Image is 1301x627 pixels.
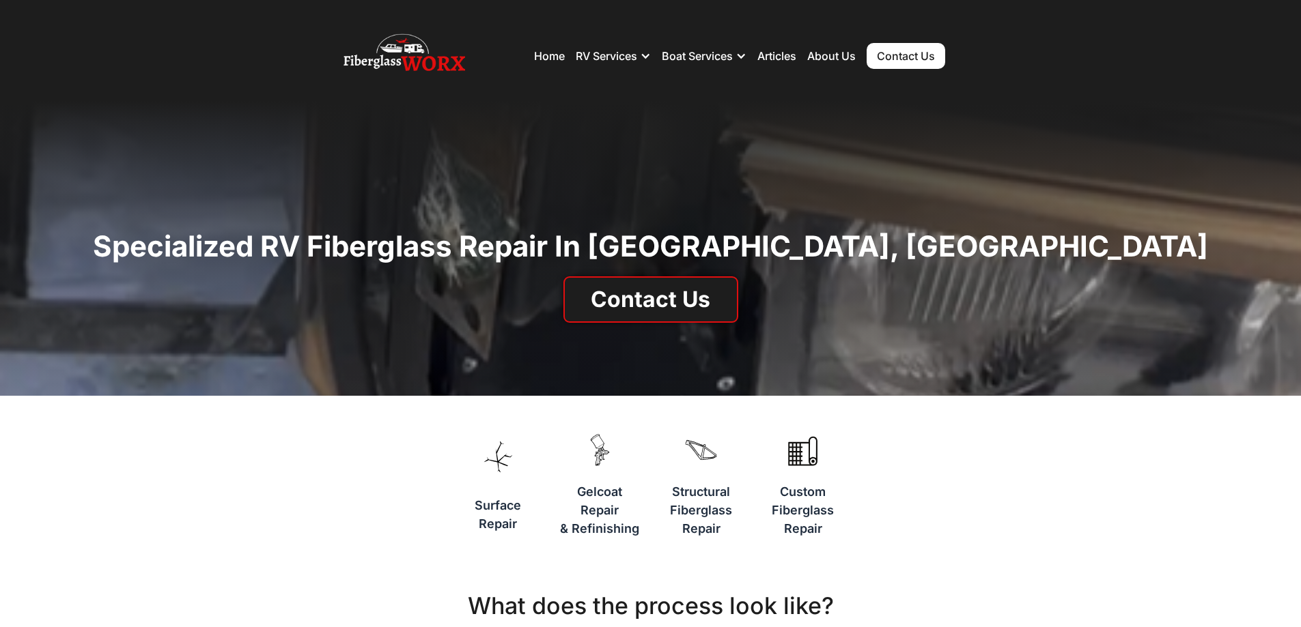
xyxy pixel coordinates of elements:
h2: What does the process look like? [330,592,972,620]
a: About Us [807,49,856,63]
div: RV Services [576,49,637,63]
img: A piece of fiberglass that represents structure [680,418,723,482]
div: RV Services [576,35,651,76]
h3: Structural Fiberglass Repair [665,482,737,538]
h3: Surface Repair [475,496,521,533]
h3: Gelcoat Repair & Refinishing [560,482,639,538]
a: Articles [757,49,796,63]
img: Fiberglass WorX – RV Repair, RV Roof & RV Detailing [344,29,465,83]
a: Home [534,49,565,63]
div: Boat Services [662,35,746,76]
a: Contact Us [563,276,738,323]
h3: Custom Fiberglass Repair [767,482,839,538]
h1: Specialized RV Fiberglass repair in [GEOGRAPHIC_DATA], [GEOGRAPHIC_DATA] [93,229,1208,265]
img: A roll of fiberglass mat [781,418,824,482]
img: A vector of icon of a spreading spider crack [477,418,520,496]
img: A paint gun [578,418,621,482]
a: Contact Us [867,43,945,69]
div: Boat Services [662,49,733,63]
